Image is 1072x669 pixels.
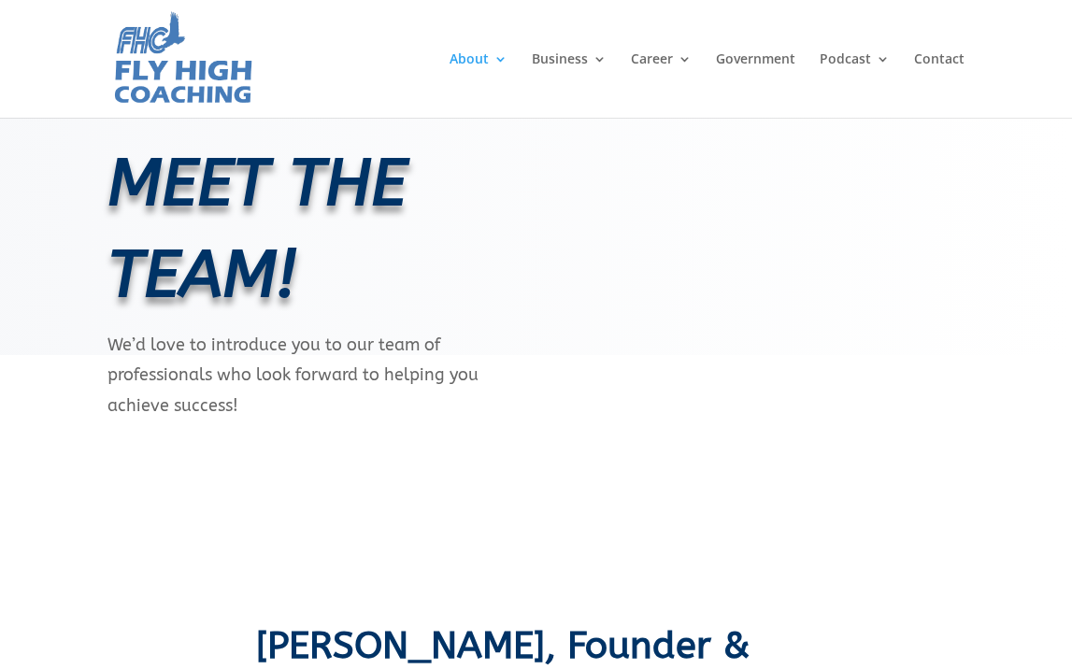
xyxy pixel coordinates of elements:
[716,52,795,118] a: Government
[820,52,890,118] a: Podcast
[631,52,692,118] a: Career
[107,145,407,313] span: MEET THE TEAM!
[450,52,507,118] a: About
[111,9,254,108] img: Fly High Coaching
[914,52,965,118] a: Contact
[107,330,513,420] p: We’d love to introduce you to our team of professionals who look forward to helping you achieve s...
[532,52,607,118] a: Business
